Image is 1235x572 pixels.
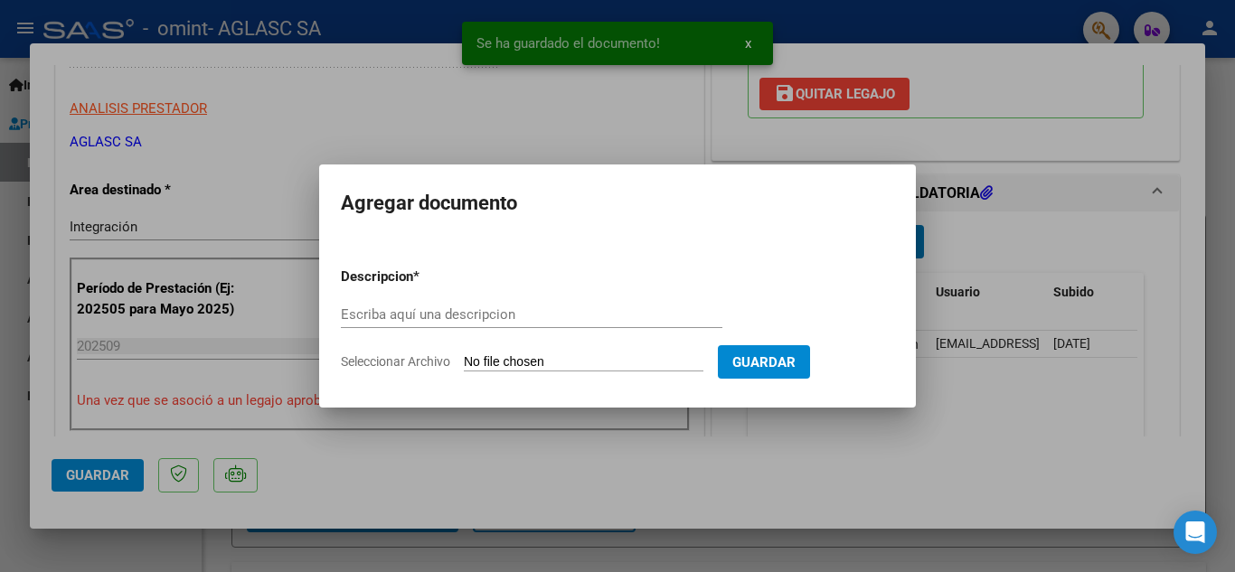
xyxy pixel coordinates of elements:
[732,354,796,370] span: Guardar
[1174,511,1217,554] div: Open Intercom Messenger
[341,267,507,287] p: Descripcion
[341,354,450,369] span: Seleccionar Archivo
[718,345,810,379] button: Guardar
[341,186,894,220] h2: Agregar documento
